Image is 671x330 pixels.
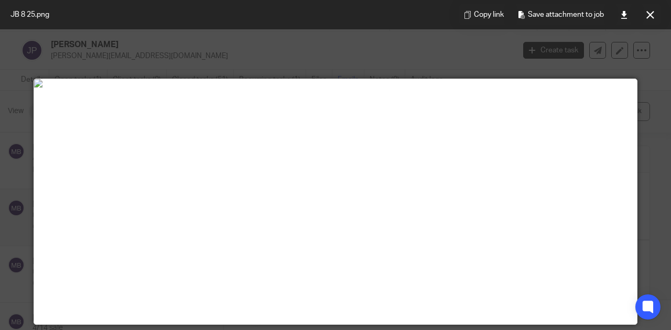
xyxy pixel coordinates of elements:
span: Save attachment to job [528,8,604,21]
button: Copy link [459,4,508,25]
button: Save attachment to job [513,4,608,25]
span: Copy link [474,8,504,21]
img: JB%208%2025.png [34,79,637,87]
span: JB 8 25.png [10,9,49,20]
